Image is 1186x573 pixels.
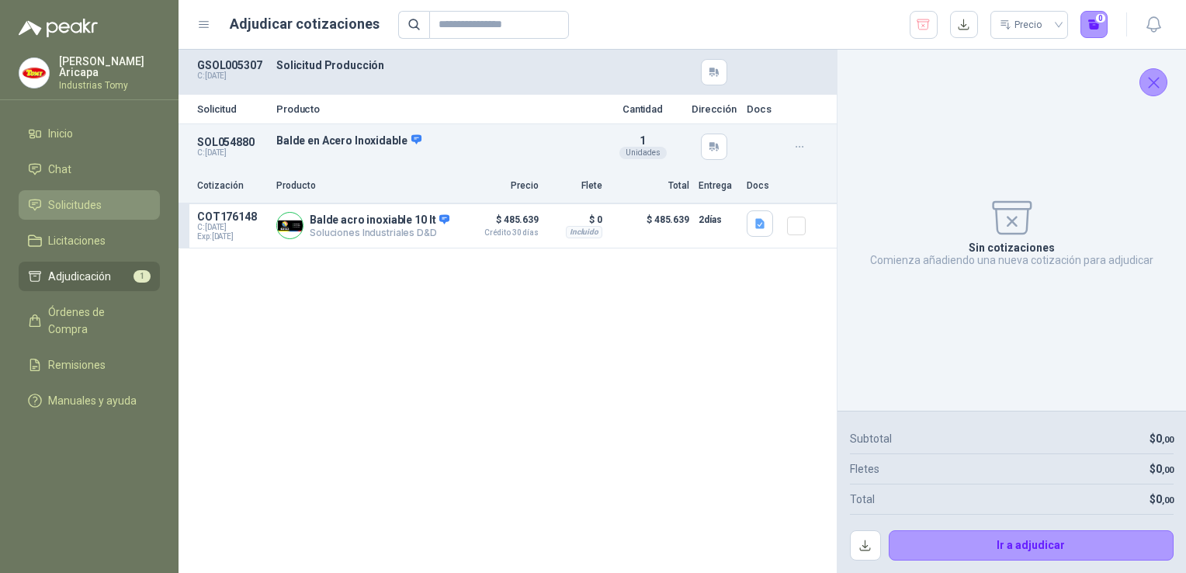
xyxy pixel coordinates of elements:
[310,227,449,238] p: Soluciones Industriales D&D
[19,226,160,255] a: Licitaciones
[461,229,539,237] span: Crédito 30 días
[1156,493,1174,505] span: 0
[276,59,595,71] p: Solicitud Producción
[197,136,267,148] p: SOL054880
[640,134,646,147] span: 1
[1150,491,1174,508] p: $
[59,81,160,90] p: Industrias Tomy
[59,56,160,78] p: [PERSON_NAME] Aricapa
[1139,68,1167,96] button: Cerrar
[197,179,267,193] p: Cotización
[612,179,689,193] p: Total
[19,350,160,380] a: Remisiones
[1162,465,1174,475] span: ,00
[969,241,1055,254] p: Sin cotizaciones
[276,179,452,193] p: Producto
[548,179,602,193] p: Flete
[134,270,151,283] span: 1
[1156,432,1174,445] span: 0
[612,210,689,241] p: $ 485.639
[48,268,111,285] span: Adjudicación
[747,104,778,114] p: Docs
[230,13,380,35] h1: Adjudicar cotizaciones
[1080,11,1108,39] button: 0
[197,210,267,223] p: COT176148
[19,58,49,88] img: Company Logo
[197,232,267,241] span: Exp: [DATE]
[1150,430,1174,447] p: $
[19,386,160,415] a: Manuales y ayuda
[48,232,106,249] span: Licitaciones
[619,147,667,159] div: Unidades
[19,155,160,184] a: Chat
[1162,495,1174,505] span: ,00
[699,179,737,193] p: Entrega
[19,190,160,220] a: Solicitudes
[870,254,1153,266] p: Comienza añadiendo una nueva cotización para adjudicar
[48,392,137,409] span: Manuales y ayuda
[1162,435,1174,445] span: ,00
[889,530,1174,561] button: Ir a adjudicar
[699,210,737,229] p: 2 días
[850,491,875,508] p: Total
[19,19,98,37] img: Logo peakr
[850,430,892,447] p: Subtotal
[48,356,106,373] span: Remisiones
[197,59,267,71] p: GSOL005307
[197,223,267,232] span: C: [DATE]
[604,104,681,114] p: Cantidad
[276,134,595,148] p: Balde en Acero Inoxidable
[461,179,539,193] p: Precio
[548,210,602,229] p: $ 0
[566,226,602,238] div: Incluido
[48,125,73,142] span: Inicio
[1156,463,1174,475] span: 0
[197,71,267,81] p: C: [DATE]
[197,104,267,114] p: Solicitud
[850,460,879,477] p: Fletes
[19,119,160,148] a: Inicio
[48,161,71,178] span: Chat
[277,213,303,238] img: Company Logo
[19,262,160,291] a: Adjudicación1
[310,214,449,227] p: Balde acro inoxiable 10 lt
[48,304,145,338] span: Órdenes de Compra
[1000,13,1045,36] div: Precio
[691,104,737,114] p: Dirección
[1150,460,1174,477] p: $
[747,179,778,193] p: Docs
[48,196,102,214] span: Solicitudes
[19,297,160,344] a: Órdenes de Compra
[197,148,267,158] p: C: [DATE]
[461,210,539,237] p: $ 485.639
[276,104,595,114] p: Producto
